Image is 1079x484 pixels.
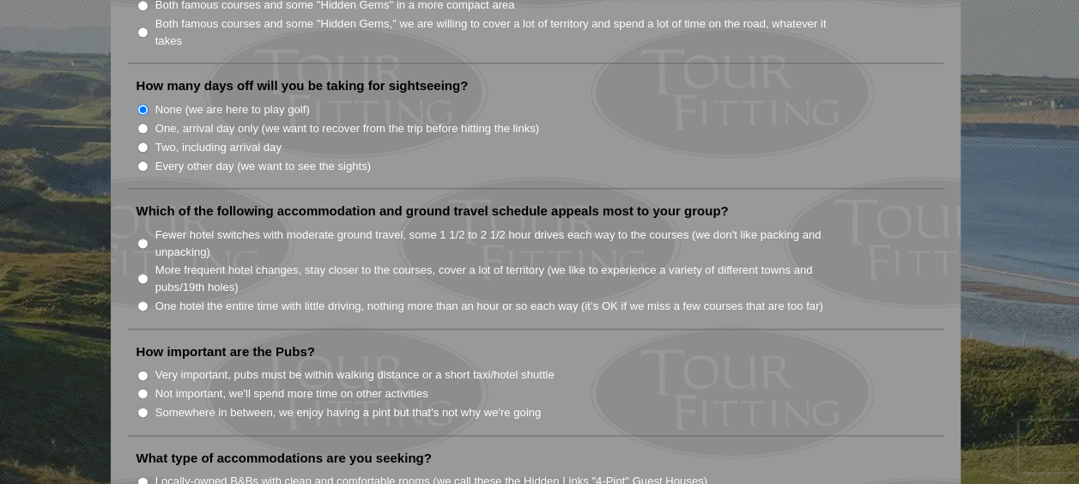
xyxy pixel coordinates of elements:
[155,298,823,315] label: One hotel the entire time with little driving, nothing more than an hour or so each way (it’s OK ...
[155,366,555,384] label: Very important, pubs must be within walking distance or a short taxi/hotel shuttle
[136,450,432,467] label: What type of accommodations are you seeking?
[155,120,539,137] label: One, arrival day only (we want to recover from the trip before hitting the links)
[155,404,542,421] label: Somewhere in between, we enjoy having a pint but that's not why we're going
[155,15,846,49] label: Both famous courses and some "Hidden Gems," we are willing to cover a lot of territory and spend ...
[136,77,469,94] label: How many days off will you be taking for sightseeing?
[155,385,428,402] label: Not important, we'll spend more time on other activities
[136,343,315,360] label: How important are the Pubs?
[155,139,282,156] label: Two, including arrival day
[155,227,846,260] label: Fewer hotel switches with moderate ground travel, some 1 1/2 to 2 1/2 hour drives each way to the...
[155,262,846,295] label: More frequent hotel changes, stay closer to the courses, cover a lot of territory (we like to exp...
[155,158,371,175] label: Every other day (we want to see the sights)
[136,203,729,220] label: Which of the following accommodation and ground travel schedule appeals most to your group?
[155,101,310,118] label: None (we are here to play golf)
